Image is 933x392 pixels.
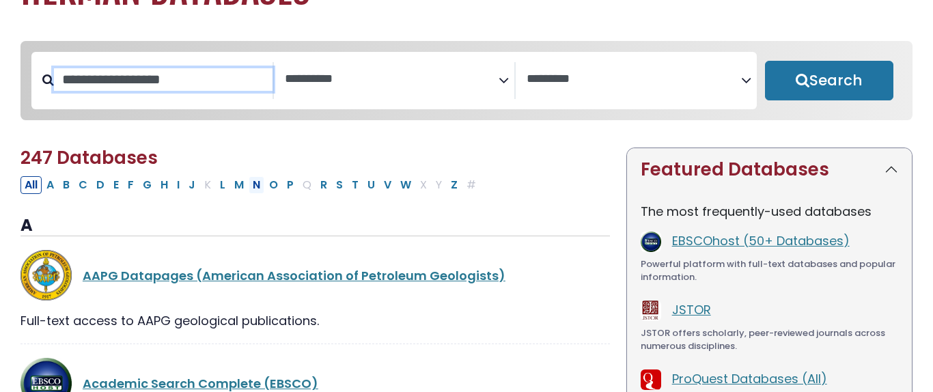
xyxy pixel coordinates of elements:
button: Filter Results I [173,176,184,194]
h3: A [20,216,610,236]
div: Full-text access to AAPG geological publications. [20,311,610,330]
button: Filter Results R [316,176,331,194]
button: Filter Results J [184,176,199,194]
button: Filter Results E [109,176,123,194]
button: Filter Results G [139,176,156,194]
a: JSTOR [672,301,711,318]
button: Filter Results B [59,176,74,194]
a: AAPG Datapages (American Association of Petroleum Geologists) [83,267,505,284]
textarea: Search [285,72,499,87]
button: Filter Results V [380,176,395,194]
p: The most frequently-used databases [641,202,898,221]
a: ProQuest Databases (All) [672,370,827,387]
span: 247 Databases [20,145,158,170]
button: Filter Results D [92,176,109,194]
button: Submit for Search Results [765,61,893,100]
button: Filter Results S [332,176,347,194]
button: Filter Results W [396,176,415,194]
button: All [20,176,42,194]
input: Search database by title or keyword [54,68,273,91]
button: Filter Results A [42,176,58,194]
div: Alpha-list to filter by first letter of database name [20,176,482,193]
button: Filter Results O [265,176,282,194]
button: Filter Results U [363,176,379,194]
div: Powerful platform with full-text databases and popular information. [641,257,898,284]
button: Featured Databases [627,148,912,191]
button: Filter Results P [283,176,298,194]
button: Filter Results M [230,176,248,194]
div: JSTOR offers scholarly, peer-reviewed journals across numerous disciplines. [641,326,898,353]
nav: Search filters [20,41,913,120]
button: Filter Results C [74,176,92,194]
a: EBSCOhost (50+ Databases) [672,232,850,249]
button: Filter Results L [216,176,229,194]
a: Academic Search Complete (EBSCO) [83,375,318,392]
button: Filter Results F [124,176,138,194]
button: Filter Results N [249,176,264,194]
button: Filter Results Z [447,176,462,194]
button: Filter Results T [348,176,363,194]
button: Filter Results H [156,176,172,194]
textarea: Search [527,72,741,87]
